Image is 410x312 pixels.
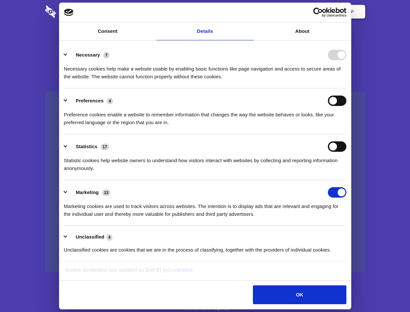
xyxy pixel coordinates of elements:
a: Cookiebot [168,267,193,273]
span: 4 [106,234,113,240]
a: Pricing [191,2,219,22]
a: Wistia video thumbnail [45,92,365,272]
label: Preferences [76,98,104,103]
img: logo-wordmark-white-trans-d4663122ce5f474addd5e946df7df03e33cb6a1c49d2221995e7729f52c070b2.svg [45,6,101,18]
div: Unclassified cookies are cookies that we are in the process of classifying, together with the pro... [64,241,346,254]
button: Unclassified (4) [64,233,117,241]
button: OK [253,285,346,304]
div: Marketing cookies are used to track visitors across websites. The intention is to display ads tha... [64,198,346,218]
img: logo [64,9,74,16]
a: About [254,22,351,40]
label: Marketing [76,189,99,195]
h1: Eliminate Slack Data Loss. [45,29,365,53]
a: Contact [263,2,293,22]
a: Login [294,2,323,22]
button: Marketing (13) [64,187,115,198]
h4: Auto-redaction of sensitive data, encrypted data sharing and self-destructing private chats. Shar... [45,59,365,81]
div: Statistic cookies help website owners to understand how visitors interact with websites by collec... [64,152,346,172]
iframe: Drift Widget Chat Controller [378,279,402,304]
label: Statistics [76,144,97,149]
a: Usercentrics Cookiebot - opens in a new window [290,7,346,17]
label: Necessary [76,52,100,58]
span: 4 [107,98,113,104]
a: Details [156,22,254,40]
span: 13 [102,189,110,196]
div: Cookie declaration last updated on [DATE] by [61,266,349,279]
button: Necessary (7) [64,50,114,60]
div: Preference cookies enable a website to remember information that changes the way the website beha... [64,106,346,126]
span: 17 [101,144,109,150]
button: Preferences (4) [64,96,117,106]
div: Necessary cookies help make a website usable by enabling basic functions like page navigation and... [64,60,346,81]
span: 7 [103,52,109,58]
a: Consent [59,22,156,40]
button: Statistics (17) [64,141,113,152]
